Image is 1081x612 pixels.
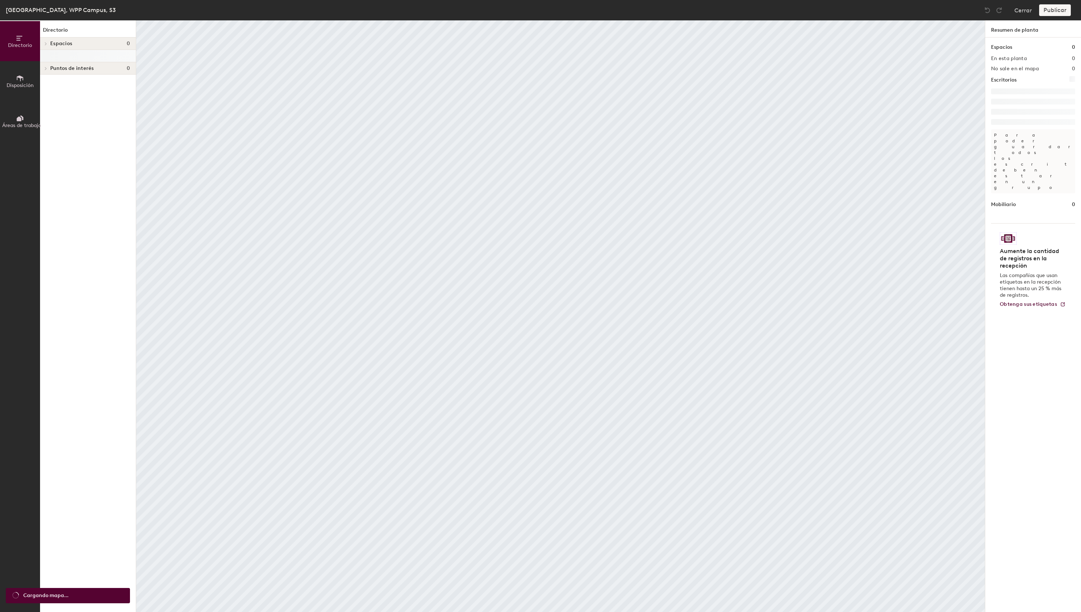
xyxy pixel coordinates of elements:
[991,43,1012,51] h1: Espacios
[50,41,72,47] span: Espacios
[50,66,94,71] span: Puntos de interés
[1000,301,1066,308] a: Obtenga sus etiquetas
[991,66,1039,72] h2: No sale en el mapa
[1000,272,1062,299] p: Las compañías que usan etiquetas en la recepción tienen hasta un 25 % más de registros.
[1072,43,1075,51] h1: 0
[127,41,130,47] span: 0
[1014,4,1032,16] button: Cerrar
[7,82,33,88] span: Disposición
[991,56,1027,62] h2: En esta planta
[1072,56,1075,62] h2: 0
[1000,248,1062,269] h4: Aumente la cantidad de registros en la recepción
[1072,201,1075,209] h1: 0
[1000,232,1017,245] img: Logotipo de etiqueta
[1072,66,1075,72] h2: 0
[995,7,1003,14] img: Redo
[127,66,130,71] span: 0
[991,76,1017,84] h1: Escritorios
[2,122,41,129] span: Áreas de trabajo
[984,7,991,14] img: Undo
[136,20,985,612] canvas: Map
[991,129,1075,193] p: Para poder guardar, todos los escritorios deben estar en un grupo
[23,592,68,600] span: Cargando mapa...
[6,5,116,15] div: [GEOGRAPHIC_DATA], WPP Campus, S3
[1000,301,1057,307] span: Obtenga sus etiquetas
[991,201,1016,209] h1: Mobiliario
[40,26,136,37] h1: Directorio
[8,42,32,48] span: Directorio
[985,20,1081,37] h1: Resumen de planta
